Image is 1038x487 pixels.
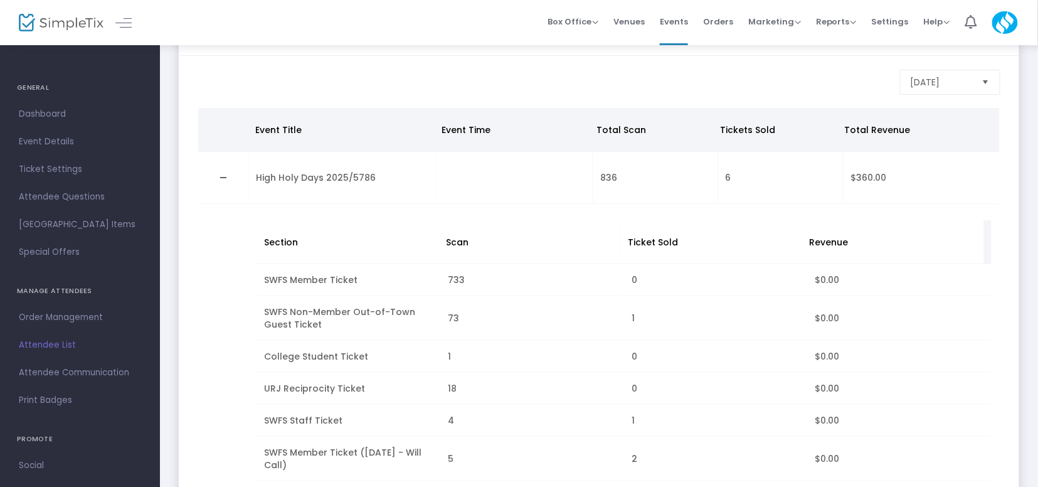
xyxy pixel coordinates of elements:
[19,337,141,353] span: Attendee List
[808,264,992,296] td: $0.00
[257,405,440,437] td: SWFS Staff Ticket
[816,16,857,28] span: Reports
[977,70,995,94] button: Select
[808,437,992,481] td: $0.00
[440,296,624,341] td: 73
[624,373,808,405] td: 0
[19,392,141,409] span: Print Badges
[19,365,141,381] span: Attendee Communication
[589,108,713,152] th: Total Scan
[257,373,440,405] td: URJ Reciprocity Ticket
[808,341,992,373] td: $0.00
[843,152,1000,204] td: $360.00
[624,264,808,296] td: 0
[257,264,440,296] td: SWFS Member Ticket
[257,220,438,264] th: Section
[808,373,992,405] td: $0.00
[660,6,688,38] span: Events
[620,220,802,264] th: Ticket Sold
[19,106,141,122] span: Dashboard
[802,220,984,264] th: Revenue
[548,16,598,28] span: Box Office
[440,405,624,437] td: 4
[19,458,141,474] span: Social
[19,134,141,150] span: Event Details
[624,437,808,481] td: 2
[257,437,440,481] td: SWFS Member Ticket ([DATE] - Will Call)
[19,217,141,233] span: [GEOGRAPHIC_DATA] Items
[924,16,950,28] span: Help
[17,75,143,100] h4: GENERAL
[624,405,808,437] td: 1
[808,296,992,341] td: $0.00
[872,6,909,38] span: Settings
[593,152,718,204] td: 836
[19,161,141,178] span: Ticket Settings
[206,168,241,188] a: Collapse Details
[808,405,992,437] td: $0.00
[19,244,141,260] span: Special Offers
[434,108,589,152] th: Event Time
[624,296,808,341] td: 1
[19,189,141,205] span: Attendee Questions
[17,427,143,452] h4: PROMOTE
[438,220,620,264] th: Scan
[257,296,440,341] td: SWFS Non-Member Out-of-Town Guest Ticket
[19,309,141,326] span: Order Management
[248,152,437,204] td: High Holy Days 2025/5786
[257,341,440,373] td: College Student Ticket
[613,6,645,38] span: Venues
[624,341,808,373] td: 0
[748,16,801,28] span: Marketing
[718,152,844,204] td: 6
[845,124,911,136] span: Total Revenue
[703,6,733,38] span: Orders
[255,124,302,136] span: Event Title
[440,373,624,405] td: 18
[911,76,972,88] span: [DATE]
[440,264,624,296] td: 733
[440,341,624,373] td: 1
[713,108,837,152] th: Tickets Sold
[440,437,624,481] td: 5
[17,279,143,304] h4: MANAGE ATTENDEES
